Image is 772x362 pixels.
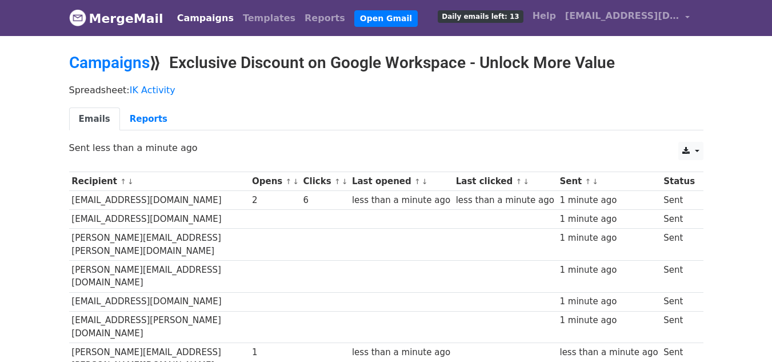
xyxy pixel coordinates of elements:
a: ↑ [516,177,522,186]
div: less than a minute ago [352,346,450,359]
td: Sent [661,229,697,261]
td: Sent [661,191,697,210]
td: [EMAIL_ADDRESS][DOMAIN_NAME] [69,292,250,311]
div: less than a minute ago [456,194,554,207]
a: ↓ [342,177,348,186]
div: 1 minute ago [559,232,658,245]
th: Status [661,172,697,191]
div: 1 minute ago [559,264,658,277]
td: [PERSON_NAME][EMAIL_ADDRESS][DOMAIN_NAME] [69,260,250,292]
a: Reports [120,108,177,131]
a: Campaigns [69,53,150,72]
a: ↓ [422,177,428,186]
td: Sent [661,292,697,311]
a: ↑ [585,177,591,186]
p: Spreadsheet: [69,84,703,96]
a: ↓ [293,177,299,186]
a: ↓ [127,177,134,186]
a: Emails [69,108,120,131]
div: 1 minute ago [559,295,658,308]
th: Sent [557,172,661,191]
img: MergeMail logo [69,9,86,26]
th: Opens [249,172,301,191]
th: Recipient [69,172,250,191]
td: Sent [661,311,697,343]
a: IK Activity [130,85,175,96]
div: 2 [252,194,298,207]
td: [EMAIL_ADDRESS][DOMAIN_NAME] [69,210,250,229]
div: 1 minute ago [559,314,658,327]
td: [PERSON_NAME][EMAIL_ADDRESS][PERSON_NAME][DOMAIN_NAME] [69,229,250,261]
a: ↑ [414,177,421,186]
a: ↓ [523,177,529,186]
h2: ⟫ Exclusive Discount on Google Workspace - Unlock More Value [69,53,703,73]
a: [EMAIL_ADDRESS][DOMAIN_NAME] [561,5,694,31]
div: 1 [252,346,298,359]
span: [EMAIL_ADDRESS][DOMAIN_NAME] [565,9,679,23]
td: [EMAIL_ADDRESS][PERSON_NAME][DOMAIN_NAME] [69,311,250,343]
a: ↑ [334,177,341,186]
a: ↑ [120,177,126,186]
td: Sent [661,260,697,292]
div: less than a minute ago [352,194,450,207]
th: Last clicked [453,172,557,191]
div: 1 minute ago [559,213,658,226]
a: MergeMail [69,6,163,30]
div: 1 minute ago [559,194,658,207]
a: Reports [300,7,350,30]
span: Daily emails left: 13 [438,10,523,23]
a: ↑ [286,177,292,186]
th: Clicks [301,172,349,191]
div: 6 [303,194,347,207]
a: Open Gmail [354,10,418,27]
div: less than a minute ago [559,346,658,359]
a: Campaigns [173,7,238,30]
td: Sent [661,210,697,229]
a: Daily emails left: 13 [433,5,527,27]
a: Templates [238,7,300,30]
a: ↓ [592,177,598,186]
td: [EMAIL_ADDRESS][DOMAIN_NAME] [69,191,250,210]
th: Last opened [349,172,453,191]
a: Help [528,5,561,27]
p: Sent less than a minute ago [69,142,703,154]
